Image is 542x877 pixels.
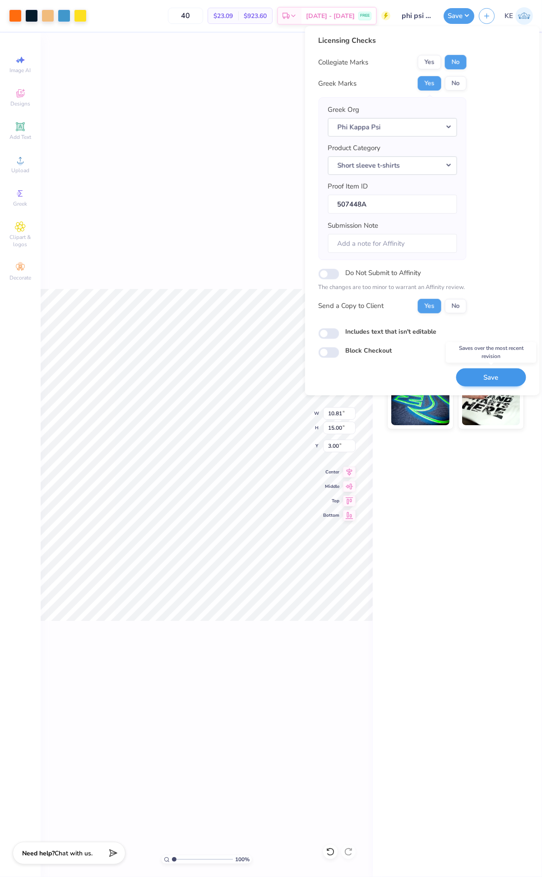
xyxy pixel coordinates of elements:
[328,220,379,231] label: Submission Note
[445,55,467,69] button: No
[445,298,467,313] button: No
[505,7,533,25] a: KE
[418,55,441,69] button: Yes
[418,298,441,313] button: Yes
[55,849,93,858] span: Chat with us.
[346,326,437,336] label: Includes text that isn't editable
[9,274,31,281] span: Decorate
[5,234,36,248] span: Clipart & logos
[346,267,422,279] label: Do Not Submit to Affinity
[319,301,384,311] div: Send a Copy to Client
[11,167,29,174] span: Upload
[328,118,457,136] button: Phi Kappa Psi
[323,512,339,519] span: Bottom
[319,57,369,68] div: Collegiate Marks
[444,8,474,24] button: Save
[328,181,368,192] label: Proof Item ID
[456,368,526,386] button: Save
[244,11,267,21] span: $923.60
[328,156,457,174] button: Short sleeve t-shirts
[328,105,360,115] label: Greek Org
[328,143,381,153] label: Product Category
[391,380,449,425] img: Glow in the Dark Ink
[10,100,30,107] span: Designs
[213,11,233,21] span: $23.09
[462,380,520,425] img: Water based Ink
[306,11,355,21] span: [DATE] - [DATE]
[515,7,533,25] img: Kent Everic Delos Santos
[319,283,467,292] p: The changes are too minor to warrant an Affinity review.
[319,35,467,46] div: Licensing Checks
[319,78,357,89] div: Greek Marks
[22,849,55,858] strong: Need help?
[445,76,467,91] button: No
[328,234,457,253] input: Add a note for Affinity
[346,346,392,355] label: Block Checkout
[323,469,339,475] span: Center
[323,483,339,490] span: Middle
[235,855,250,863] span: 100 %
[9,133,31,141] span: Add Text
[168,8,203,24] input: – –
[14,200,28,207] span: Greek
[418,76,441,91] button: Yes
[323,498,339,504] span: Top
[360,13,370,19] span: FREE
[505,11,513,21] span: KE
[395,7,439,25] input: Untitled Design
[10,67,31,74] span: Image AI
[446,342,536,363] div: Saves over the most recent revision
